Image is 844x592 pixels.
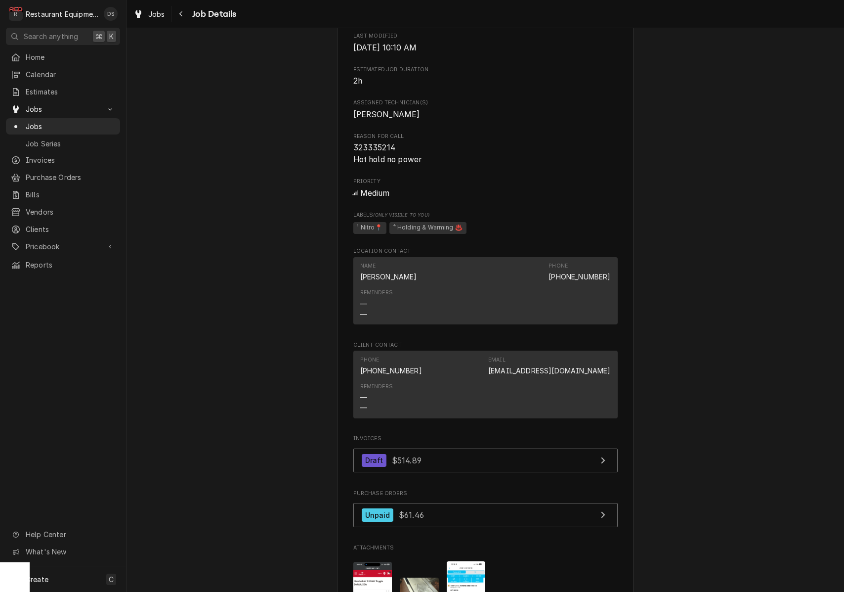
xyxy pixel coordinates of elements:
[353,222,386,234] span: ¹ Nitro📍
[26,260,115,270] span: Reports
[26,138,115,149] span: Job Series
[6,526,120,543] a: Go to Help Center
[9,7,23,21] div: R
[360,262,376,270] div: Name
[360,289,393,319] div: Reminders
[6,238,120,255] a: Go to Pricebook
[353,75,618,87] span: Estimated Job Duration
[488,356,610,376] div: Email
[353,341,618,349] span: Client Contact
[26,529,114,540] span: Help Center
[353,133,618,140] span: Reason For Call
[148,9,165,19] span: Jobs
[353,247,618,329] div: Location Contact
[353,66,618,74] span: Estimated Job Duration
[353,449,618,473] a: View Invoice
[353,221,618,235] span: [object Object]
[353,351,618,418] div: Contact
[360,383,393,413] div: Reminders
[104,7,118,21] div: DS
[353,142,618,165] span: Reason For Call
[104,7,118,21] div: Derek Stewart's Avatar
[399,510,424,520] span: $61.46
[6,221,120,237] a: Clients
[26,9,98,19] div: Restaurant Equipment Diagnostics
[360,356,380,364] div: Phone
[6,118,120,135] a: Jobs
[392,455,422,465] span: $514.89
[26,87,115,97] span: Estimates
[26,52,115,62] span: Home
[353,178,618,185] span: Priority
[6,169,120,185] a: Purchase Orders
[353,109,618,121] span: Assigned Technician(s)
[353,211,618,235] div: [object Object]
[26,69,115,80] span: Calendar
[360,299,367,309] div: —
[362,454,387,467] div: Draft
[353,99,618,120] div: Assigned Technician(s)
[360,272,417,282] div: [PERSON_NAME]
[360,356,422,376] div: Phone
[109,31,114,42] span: K
[6,49,120,65] a: Home
[353,32,618,53] div: Last Modified
[360,262,417,282] div: Name
[26,189,115,200] span: Bills
[488,356,506,364] div: Email
[353,341,618,423] div: Client Contact
[26,575,48,584] span: Create
[353,257,618,325] div: Contact
[95,31,102,42] span: ⌘
[360,403,367,413] div: —
[360,366,422,375] a: [PHONE_NUMBER]
[362,508,394,522] div: Unpaid
[6,28,120,45] button: Search anything⌘K
[353,435,618,477] div: Invoices
[26,224,115,234] span: Clients
[24,31,78,42] span: Search anything
[109,574,114,585] span: C
[353,110,420,119] span: [PERSON_NAME]
[389,222,466,234] span: ⁴ Holding & Warming ♨️
[173,6,189,22] button: Navigate back
[26,121,115,132] span: Jobs
[353,178,618,199] div: Priority
[189,7,237,21] span: Job Details
[353,490,618,532] div: Purchase Orders
[353,247,618,255] span: Location Contact
[488,366,610,375] a: [EMAIL_ADDRESS][DOMAIN_NAME]
[353,257,618,329] div: Location Contact List
[549,262,568,270] div: Phone
[129,6,169,22] a: Jobs
[6,84,120,100] a: Estimates
[353,32,618,40] span: Last Modified
[6,204,120,220] a: Vendors
[549,262,610,282] div: Phone
[353,211,618,219] span: Labels
[353,42,618,54] span: Last Modified
[353,76,362,86] span: 2h
[360,392,367,403] div: —
[6,152,120,168] a: Invoices
[353,187,618,199] span: Priority
[353,43,417,52] span: [DATE] 10:10 AM
[353,143,422,164] span: 323335214 Hot hold no power
[353,490,618,498] span: Purchase Orders
[26,207,115,217] span: Vendors
[26,104,100,114] span: Jobs
[6,544,120,560] a: Go to What's New
[360,309,367,319] div: —
[353,435,618,443] span: Invoices
[353,544,618,552] span: Attachments
[360,289,393,297] div: Reminders
[26,155,115,165] span: Invoices
[6,136,120,152] a: Job Series
[9,7,23,21] div: Restaurant Equipment Diagnostics's Avatar
[26,172,115,182] span: Purchase Orders
[6,101,120,117] a: Go to Jobs
[353,66,618,87] div: Estimated Job Duration
[373,212,429,218] span: (Only Visible to You)
[353,187,618,199] div: Medium
[26,241,100,252] span: Pricebook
